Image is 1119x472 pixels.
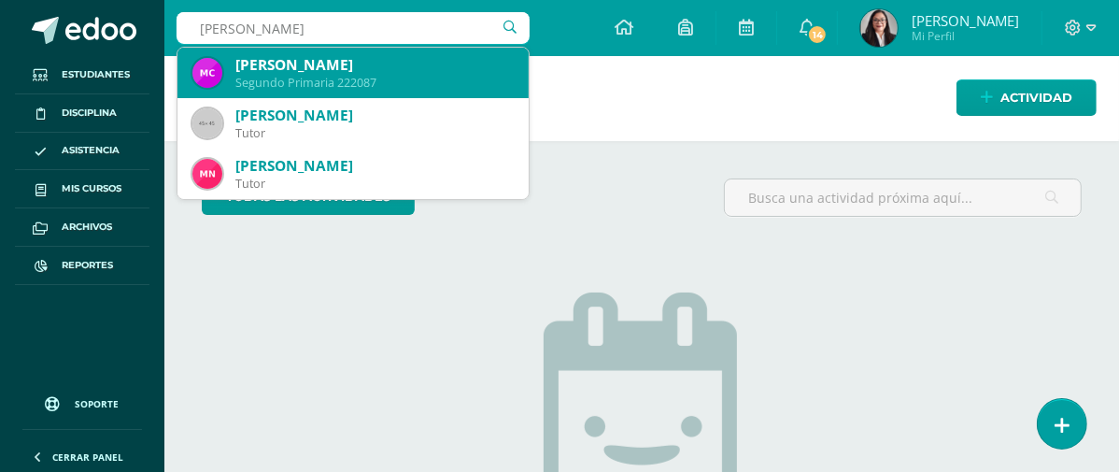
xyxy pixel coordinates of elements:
[62,143,120,158] span: Asistencia
[15,133,149,171] a: Asistencia
[807,24,828,45] span: 14
[62,258,113,273] span: Reportes
[52,451,123,464] span: Cerrar panel
[62,106,117,121] span: Disciplina
[956,79,1097,116] a: Actividad
[15,56,149,94] a: Estudiantes
[62,220,112,235] span: Archivos
[62,181,121,196] span: Mis cursos
[192,159,222,189] img: f26dbf28e86549285cf06933ecf06564.png
[1000,80,1072,115] span: Actividad
[235,156,514,176] div: [PERSON_NAME]
[15,247,149,285] a: Reportes
[235,106,514,125] div: [PERSON_NAME]
[235,176,514,192] div: Tutor
[235,125,514,141] div: Tutor
[177,12,530,44] input: Busca un usuario...
[192,108,222,138] img: 45x45
[15,208,149,247] a: Archivos
[15,94,149,133] a: Disciplina
[860,9,898,47] img: e273bec5909437e5d5b2daab1002684b.png
[912,11,1019,30] span: [PERSON_NAME]
[62,67,130,82] span: Estudiantes
[235,55,514,75] div: [PERSON_NAME]
[192,58,222,88] img: 1021ecdeb0dc316fbff01e61f4370d28.png
[912,28,1019,44] span: Mi Perfil
[725,179,1081,216] input: Busca una actividad próxima aquí...
[187,56,1097,141] h1: Actividades
[15,170,149,208] a: Mis cursos
[22,379,142,424] a: Soporte
[235,75,514,91] div: Segundo Primaria 222087
[76,397,120,410] span: Soporte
